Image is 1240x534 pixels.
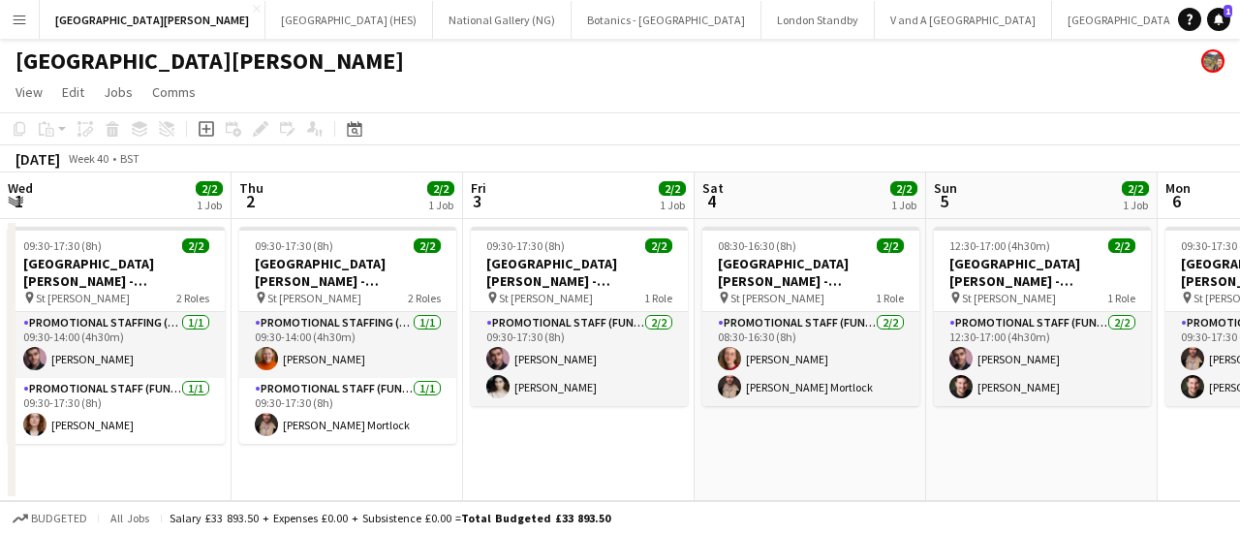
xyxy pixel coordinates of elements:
[877,238,904,253] span: 2/2
[572,1,761,39] button: Botanics - [GEOGRAPHIC_DATA]
[8,79,50,105] a: View
[1122,181,1149,196] span: 2/2
[890,181,917,196] span: 2/2
[107,511,153,525] span: All jobs
[1052,1,1191,39] button: [GEOGRAPHIC_DATA]
[239,227,456,444] app-job-card: 09:30-17:30 (8h)2/2[GEOGRAPHIC_DATA][PERSON_NAME] - Fundraising St [PERSON_NAME]2 RolesPromotiona...
[197,198,222,212] div: 1 Job
[471,255,688,290] h3: [GEOGRAPHIC_DATA][PERSON_NAME] - Fundraising
[471,312,688,406] app-card-role: Promotional Staff (Fundraiser)2/209:30-17:30 (8h)[PERSON_NAME][PERSON_NAME]
[265,1,433,39] button: [GEOGRAPHIC_DATA] (HES)
[471,179,486,197] span: Fri
[486,238,565,253] span: 09:30-17:30 (8h)
[702,312,919,406] app-card-role: Promotional Staff (Fundraiser)2/208:30-16:30 (8h)[PERSON_NAME][PERSON_NAME] Mortlock
[96,79,140,105] a: Jobs
[15,149,60,169] div: [DATE]
[408,291,441,305] span: 2 Roles
[54,79,92,105] a: Edit
[1224,5,1232,17] span: 1
[702,227,919,406] app-job-card: 08:30-16:30 (8h)2/2[GEOGRAPHIC_DATA][PERSON_NAME] - Fundraising St [PERSON_NAME]1 RolePromotional...
[255,238,333,253] span: 09:30-17:30 (8h)
[36,291,130,305] span: St [PERSON_NAME]
[239,312,456,378] app-card-role: Promotional Staffing (Promotional Staff)1/109:30-14:00 (4h30m)[PERSON_NAME]
[8,227,225,444] app-job-card: 09:30-17:30 (8h)2/2[GEOGRAPHIC_DATA][PERSON_NAME] - Fundraising St [PERSON_NAME]2 RolesPromotiona...
[1165,179,1191,197] span: Mon
[461,511,610,525] span: Total Budgeted £33 893.50
[8,312,225,378] app-card-role: Promotional Staffing (Promotional Staff)1/109:30-14:00 (4h30m)[PERSON_NAME]
[644,291,672,305] span: 1 Role
[931,190,957,212] span: 5
[64,151,112,166] span: Week 40
[236,190,263,212] span: 2
[170,511,610,525] div: Salary £33 893.50 + Expenses £0.00 + Subsistence £0.00 =
[433,1,572,39] button: National Gallery (NG)
[104,83,133,101] span: Jobs
[1207,8,1230,31] a: 1
[1201,49,1224,73] app-user-avatar: Alyce Paton
[427,181,454,196] span: 2/2
[428,198,453,212] div: 1 Job
[875,1,1052,39] button: V and A [GEOGRAPHIC_DATA]
[499,291,593,305] span: St [PERSON_NAME]
[468,190,486,212] span: 3
[718,238,796,253] span: 08:30-16:30 (8h)
[1162,190,1191,212] span: 6
[702,179,724,197] span: Sat
[8,255,225,290] h3: [GEOGRAPHIC_DATA][PERSON_NAME] - Fundraising
[196,181,223,196] span: 2/2
[761,1,875,39] button: London Standby
[934,179,957,197] span: Sun
[8,378,225,444] app-card-role: Promotional Staff (Fundraiser)1/109:30-17:30 (8h)[PERSON_NAME]
[176,291,209,305] span: 2 Roles
[10,508,90,529] button: Budgeted
[962,291,1056,305] span: St [PERSON_NAME]
[660,198,685,212] div: 1 Job
[144,79,203,105] a: Comms
[152,83,196,101] span: Comms
[934,312,1151,406] app-card-role: Promotional Staff (Fundraiser)2/212:30-17:00 (4h30m)[PERSON_NAME][PERSON_NAME]
[120,151,139,166] div: BST
[1123,198,1148,212] div: 1 Job
[267,291,361,305] span: St [PERSON_NAME]
[702,255,919,290] h3: [GEOGRAPHIC_DATA][PERSON_NAME] - Fundraising
[645,238,672,253] span: 2/2
[934,255,1151,290] h3: [GEOGRAPHIC_DATA][PERSON_NAME] - Fundraising
[239,179,263,197] span: Thu
[15,83,43,101] span: View
[239,255,456,290] h3: [GEOGRAPHIC_DATA][PERSON_NAME] - Fundraising
[1108,238,1135,253] span: 2/2
[891,198,916,212] div: 1 Job
[23,238,102,253] span: 09:30-17:30 (8h)
[471,227,688,406] app-job-card: 09:30-17:30 (8h)2/2[GEOGRAPHIC_DATA][PERSON_NAME] - Fundraising St [PERSON_NAME]1 RolePromotional...
[182,238,209,253] span: 2/2
[8,179,33,197] span: Wed
[934,227,1151,406] app-job-card: 12:30-17:00 (4h30m)2/2[GEOGRAPHIC_DATA][PERSON_NAME] - Fundraising St [PERSON_NAME]1 RolePromotio...
[876,291,904,305] span: 1 Role
[31,512,87,525] span: Budgeted
[414,238,441,253] span: 2/2
[659,181,686,196] span: 2/2
[15,47,404,76] h1: [GEOGRAPHIC_DATA][PERSON_NAME]
[1107,291,1135,305] span: 1 Role
[239,378,456,444] app-card-role: Promotional Staff (Fundraiser)1/109:30-17:30 (8h)[PERSON_NAME] Mortlock
[40,1,265,39] button: [GEOGRAPHIC_DATA][PERSON_NAME]
[62,83,84,101] span: Edit
[949,238,1050,253] span: 12:30-17:00 (4h30m)
[5,190,33,212] span: 1
[730,291,824,305] span: St [PERSON_NAME]
[699,190,724,212] span: 4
